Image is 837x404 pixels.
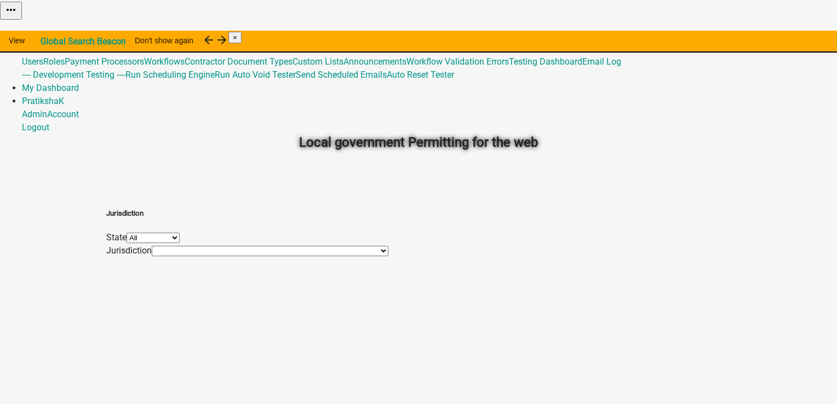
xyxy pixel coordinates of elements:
label: Jurisdiction [106,245,152,256]
h5: Jurisdiction [106,208,388,219]
i: arrow_forward [215,33,228,47]
button: Don't show again [126,31,202,50]
i: arrow_back [202,33,215,47]
strong: Global Search Beacon [41,36,126,47]
span: × [233,33,237,42]
h2: Local government Permitting for the web [114,132,723,152]
label: State [106,232,127,243]
button: Close [228,32,242,43]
